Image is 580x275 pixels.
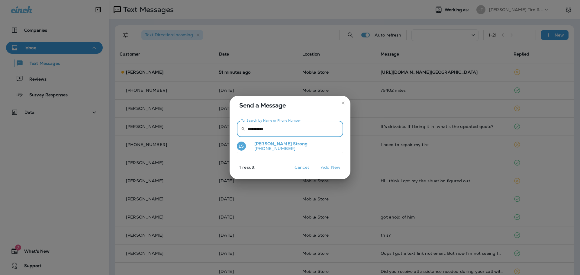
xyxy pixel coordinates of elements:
button: Cancel [290,163,313,172]
button: LS[PERSON_NAME] Strong[PHONE_NUMBER] [237,139,343,153]
p: [PHONE_NUMBER] [250,146,308,151]
button: Add New [318,163,343,172]
span: [PERSON_NAME] [254,141,292,146]
div: LS [237,142,246,151]
label: To: Search by Name or Phone Number [241,118,301,123]
span: Strong [293,141,308,146]
p: 1 result [227,165,255,174]
button: close [338,98,348,108]
span: Send a Message [239,101,343,110]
